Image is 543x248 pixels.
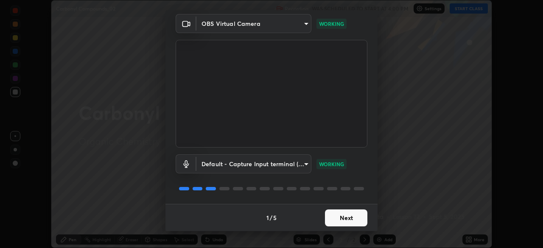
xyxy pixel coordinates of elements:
div: OBS Virtual Camera [196,154,311,173]
p: WORKING [319,160,344,168]
h4: 1 [266,213,269,222]
h4: / [270,213,272,222]
div: OBS Virtual Camera [196,14,311,33]
button: Next [325,209,367,226]
p: WORKING [319,20,344,28]
h4: 5 [273,213,277,222]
